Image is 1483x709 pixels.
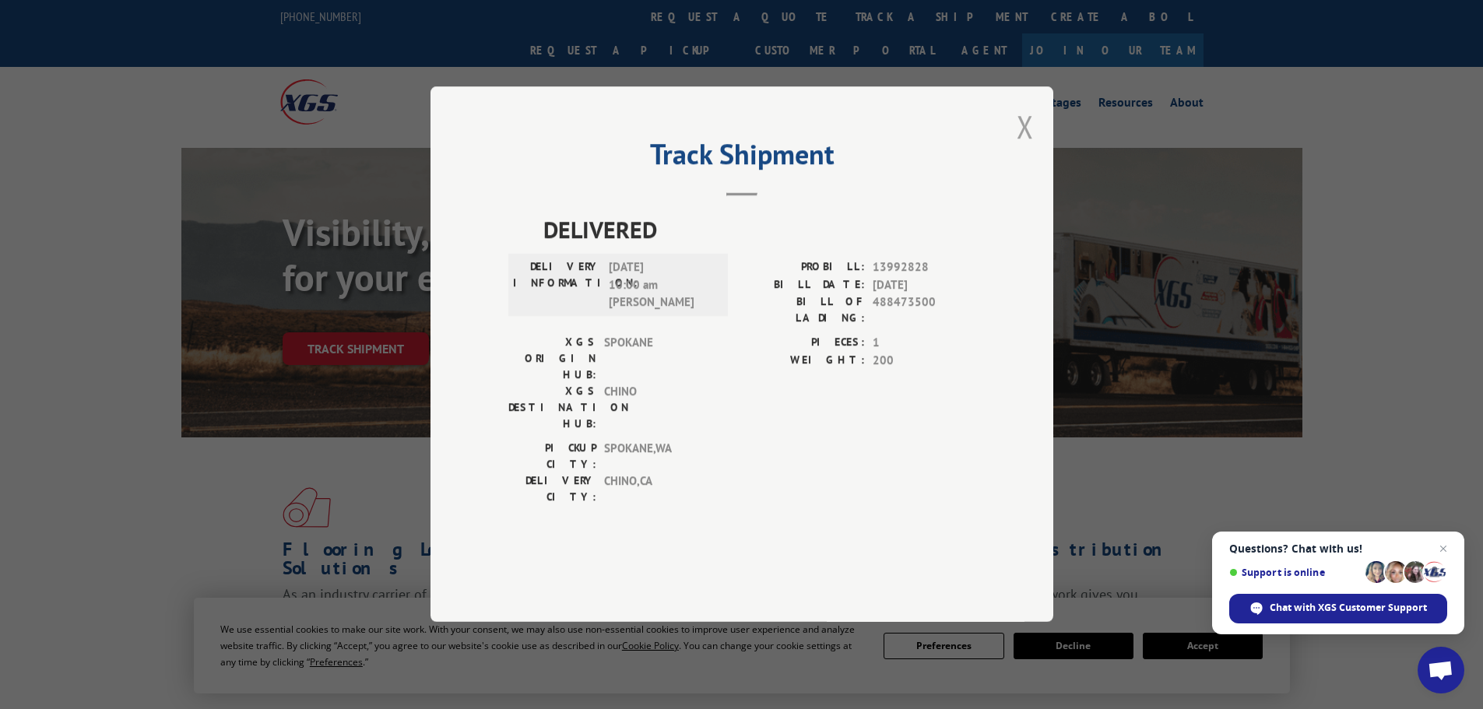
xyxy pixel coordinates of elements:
[1229,567,1360,578] span: Support is online
[604,440,709,473] span: SPOKANE , WA
[609,259,714,312] span: [DATE] 10:00 am [PERSON_NAME]
[508,143,975,173] h2: Track Shipment
[742,352,865,370] label: WEIGHT:
[742,259,865,277] label: PROBILL:
[513,259,601,312] label: DELIVERY INFORMATION:
[1434,539,1453,558] span: Close chat
[873,352,975,370] span: 200
[508,384,596,433] label: XGS DESTINATION HUB:
[1418,647,1464,693] div: Open chat
[873,294,975,327] span: 488473500
[543,212,975,247] span: DELIVERED
[873,259,975,277] span: 13992828
[604,335,709,384] span: SPOKANE
[508,473,596,506] label: DELIVERY CITY:
[1229,594,1447,623] div: Chat with XGS Customer Support
[604,473,709,506] span: CHINO , CA
[1270,601,1427,615] span: Chat with XGS Customer Support
[508,335,596,384] label: XGS ORIGIN HUB:
[742,335,865,353] label: PIECES:
[742,276,865,294] label: BILL DATE:
[742,294,865,327] label: BILL OF LADING:
[604,384,709,433] span: CHINO
[873,276,975,294] span: [DATE]
[508,440,596,473] label: PICKUP CITY:
[873,335,975,353] span: 1
[1017,106,1034,147] button: Close modal
[1229,542,1447,555] span: Questions? Chat with us!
